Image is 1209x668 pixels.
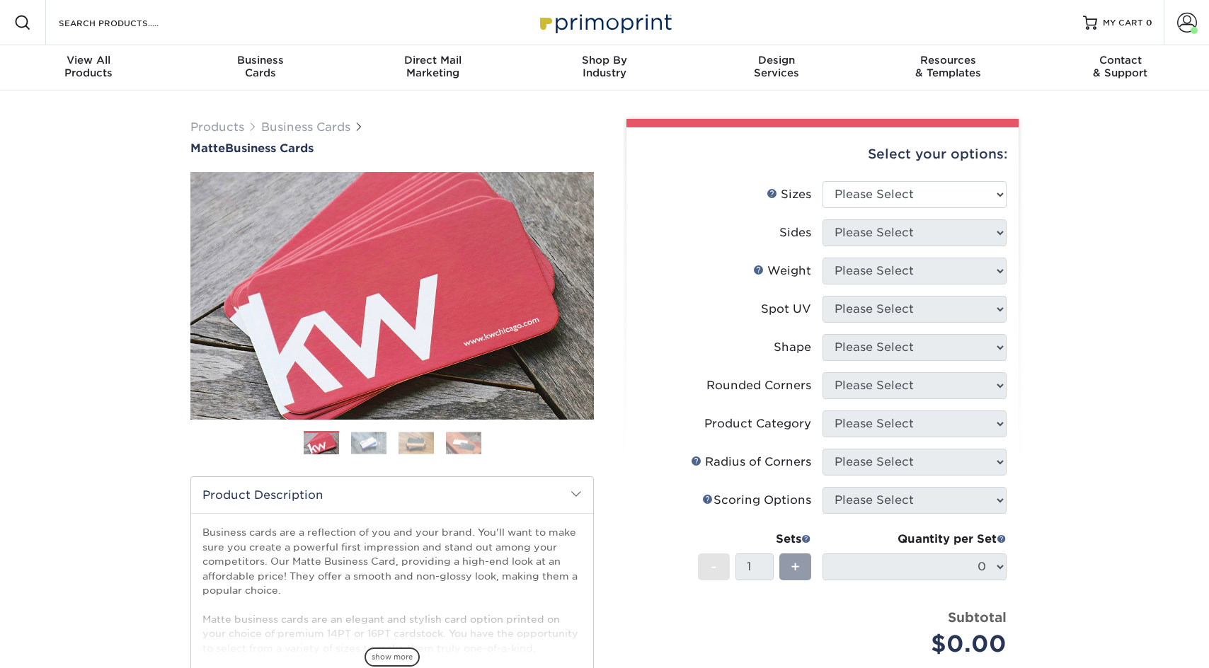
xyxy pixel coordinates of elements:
a: MatteBusiness Cards [190,142,594,155]
div: Radius of Corners [691,454,811,471]
div: Sizes [767,186,811,203]
div: Weight [753,263,811,280]
div: Shape [774,339,811,356]
div: Services [690,54,862,79]
a: Direct MailMarketing [347,45,519,91]
div: Industry [519,54,691,79]
div: Cards [175,54,347,79]
div: Product Category [704,415,811,432]
div: Spot UV [761,301,811,318]
span: + [791,556,800,577]
span: Business [175,54,347,67]
a: Contact& Support [1034,45,1206,91]
img: Primoprint [534,7,675,38]
a: DesignServices [690,45,862,91]
div: Sets [698,531,811,548]
img: Business Cards 01 [304,426,339,461]
span: Contact [1034,54,1206,67]
span: MY CART [1103,17,1143,29]
span: 0 [1146,18,1152,28]
div: Scoring Options [702,492,811,509]
a: Products [190,120,244,134]
img: Business Cards 03 [399,432,434,454]
h1: Business Cards [190,142,594,155]
img: Matte 01 [190,94,594,497]
div: Marketing [347,54,519,79]
div: Quantity per Set [823,531,1007,548]
div: Products [3,54,175,79]
h2: Product Description [191,477,593,513]
img: Business Cards 02 [351,432,386,454]
div: Select your options: [638,127,1007,181]
span: Matte [190,142,225,155]
div: & Templates [862,54,1034,79]
span: Direct Mail [347,54,519,67]
div: & Support [1034,54,1206,79]
a: BusinessCards [175,45,347,91]
div: Rounded Corners [706,377,811,394]
a: Business Cards [261,120,350,134]
span: View All [3,54,175,67]
a: View AllProducts [3,45,175,91]
input: SEARCH PRODUCTS..... [57,14,195,31]
span: - [711,556,717,577]
img: Business Cards 04 [446,432,481,454]
span: Resources [862,54,1034,67]
div: $0.00 [833,627,1007,661]
a: Shop ByIndustry [519,45,691,91]
div: Sides [779,224,811,241]
strong: Subtotal [948,609,1007,625]
span: Design [690,54,862,67]
a: Resources& Templates [862,45,1034,91]
span: Shop By [519,54,691,67]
